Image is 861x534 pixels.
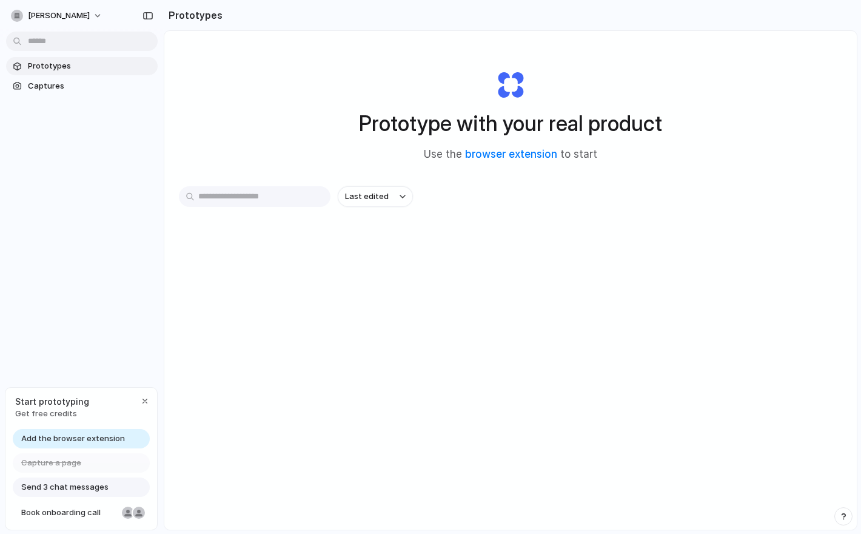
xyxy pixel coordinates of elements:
[21,481,109,493] span: Send 3 chat messages
[28,60,153,72] span: Prototypes
[338,186,413,207] button: Last edited
[359,107,662,140] h1: Prototype with your real product
[21,433,125,445] span: Add the browser extension
[345,191,389,203] span: Last edited
[13,429,150,448] a: Add the browser extension
[6,57,158,75] a: Prototypes
[6,77,158,95] a: Captures
[15,395,89,408] span: Start prototyping
[6,6,109,25] button: [PERSON_NAME]
[28,80,153,92] span: Captures
[21,457,81,469] span: Capture a page
[28,10,90,22] span: [PERSON_NAME]
[132,505,146,520] div: Christian Iacullo
[424,147,597,163] span: Use the to start
[164,8,223,22] h2: Prototypes
[13,503,150,522] a: Book onboarding call
[15,408,89,420] span: Get free credits
[465,148,557,160] a: browser extension
[121,505,135,520] div: Nicole Kubica
[21,507,117,519] span: Book onboarding call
